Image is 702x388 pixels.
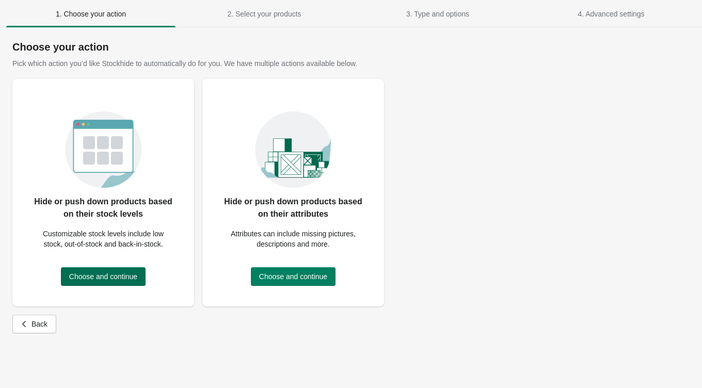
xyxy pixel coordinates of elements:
span: 4. Advanced settings [578,10,644,18]
span: Choose and continue [259,272,327,281]
button: Choose and continue [61,267,146,286]
p: Hide or push down products based on their stock levels [33,196,173,220]
span: 3. Type and options [406,10,469,18]
span: 1. Choose your action [56,10,126,18]
img: oz8X1bshQIS0xf8BoWVbRJtq3d8AAAAASUVORK5CYII= [65,100,142,188]
button: Back [12,315,56,333]
span: Choose and continue [69,272,137,281]
p: Customizable stock levels include low stock, out-of-stock and back-in-stock. [33,229,173,249]
p: Attributes can include missing pictures, descriptions and more. [223,229,363,249]
h1: Choose your action [12,41,690,53]
img: attributes_card_image-afb7489f.png [255,100,332,188]
span: Pick which action you’d like Stockhide to automatically do for you. We have multiple actions avai... [12,59,357,68]
button: Choose and continue [251,267,336,286]
p: Hide or push down products based on their attributes [223,196,363,220]
span: Back [31,320,47,328]
span: 2. Select your products [227,10,301,18]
